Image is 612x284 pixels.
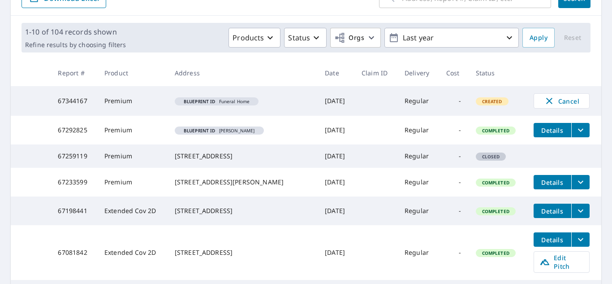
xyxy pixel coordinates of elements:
td: Regular [397,144,439,168]
td: 67198441 [51,197,97,225]
td: Regular [397,116,439,144]
p: Last year [399,30,504,46]
span: Completed [477,250,515,256]
th: Address [168,60,318,86]
td: - [439,225,469,280]
div: [STREET_ADDRESS][PERSON_NAME] [175,178,310,187]
td: Premium [97,144,168,168]
td: Premium [97,168,168,197]
button: filesDropdownBtn-67198441 [571,204,590,218]
td: - [439,144,469,168]
th: Claim ID [354,60,397,86]
span: Edit Pitch [539,253,584,271]
p: 1-10 of 104 records shown [25,26,126,37]
span: Completed [477,127,515,134]
td: [DATE] [318,86,354,116]
em: Blueprint ID [184,99,215,104]
td: - [439,86,469,116]
button: Status [284,28,327,48]
th: Status [469,60,526,86]
td: [DATE] [318,197,354,225]
td: Extended Cov 2D [97,225,168,280]
td: [DATE] [318,168,354,197]
td: Regular [397,197,439,225]
td: 67259119 [51,144,97,168]
em: Blueprint ID [184,128,215,133]
div: [STREET_ADDRESS] [175,248,310,257]
button: Cancel [534,93,590,109]
td: [DATE] [318,144,354,168]
button: detailsBtn-67198441 [534,204,571,218]
button: filesDropdownBtn-67292825 [571,123,590,137]
th: Date [318,60,354,86]
button: detailsBtn-67233599 [534,175,571,189]
button: filesDropdownBtn-67233599 [571,175,590,189]
td: Regular [397,86,439,116]
td: Premium [97,116,168,144]
td: 67292825 [51,116,97,144]
td: [DATE] [318,116,354,144]
td: - [439,168,469,197]
button: detailsBtn-67292825 [534,123,571,137]
div: [STREET_ADDRESS] [175,206,310,215]
span: Details [539,178,566,187]
span: Details [539,236,566,244]
span: Completed [477,179,515,186]
span: Completed [477,208,515,214]
div: [STREET_ADDRESS] [175,152,310,161]
td: [DATE] [318,225,354,280]
span: Closed [477,153,505,160]
th: Cost [439,60,469,86]
th: Delivery [397,60,439,86]
button: Apply [522,28,555,48]
a: Edit Pitch [534,251,590,273]
button: Products [228,28,280,48]
p: Status [288,32,310,43]
td: - [439,197,469,225]
span: Cancel [543,96,580,106]
p: Products [233,32,264,43]
td: Regular [397,225,439,280]
button: detailsBtn-67081842 [534,232,571,247]
td: - [439,116,469,144]
span: Funeral Home [178,99,255,104]
td: 67344167 [51,86,97,116]
span: Details [539,207,566,215]
th: Product [97,60,168,86]
button: Orgs [330,28,381,48]
td: Extended Cov 2D [97,197,168,225]
p: Refine results by choosing filters [25,41,126,49]
span: Created [477,98,508,105]
span: Apply [530,32,547,44]
td: Regular [397,168,439,197]
span: [PERSON_NAME] [178,128,260,133]
td: Premium [97,86,168,116]
button: filesDropdownBtn-67081842 [571,232,590,247]
span: Details [539,126,566,135]
button: Last year [384,28,519,48]
span: Orgs [334,32,364,44]
td: 67233599 [51,168,97,197]
th: Report # [51,60,97,86]
td: 67081842 [51,225,97,280]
